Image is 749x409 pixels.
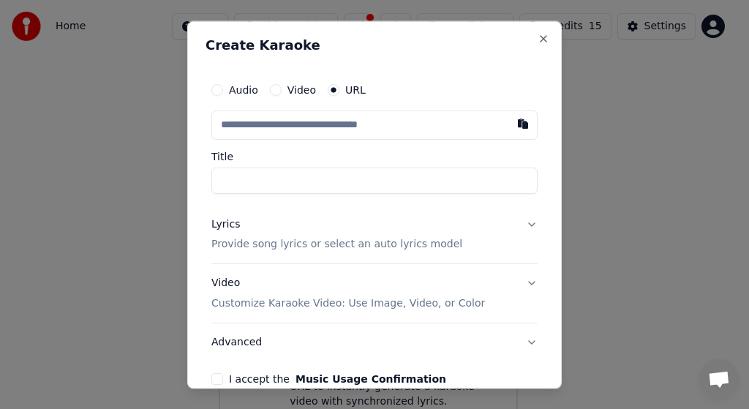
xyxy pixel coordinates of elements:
button: VideoCustomize Karaoke Video: Use Image, Video, or Color [211,265,538,323]
button: Advanced [211,324,538,362]
p: Customize Karaoke Video: Use Image, Video, or Color [211,297,485,312]
label: Video [287,85,316,95]
label: I accept the [229,375,446,385]
button: I accept the [296,375,446,385]
div: Video [211,277,485,312]
label: Audio [229,85,258,95]
label: Title [211,151,538,162]
h2: Create Karaoke [206,39,543,52]
p: Provide song lyrics or select an auto lyrics model [211,238,462,252]
button: LyricsProvide song lyrics or select an auto lyrics model [211,206,538,264]
div: Lyrics [211,217,240,232]
label: URL [345,85,366,95]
